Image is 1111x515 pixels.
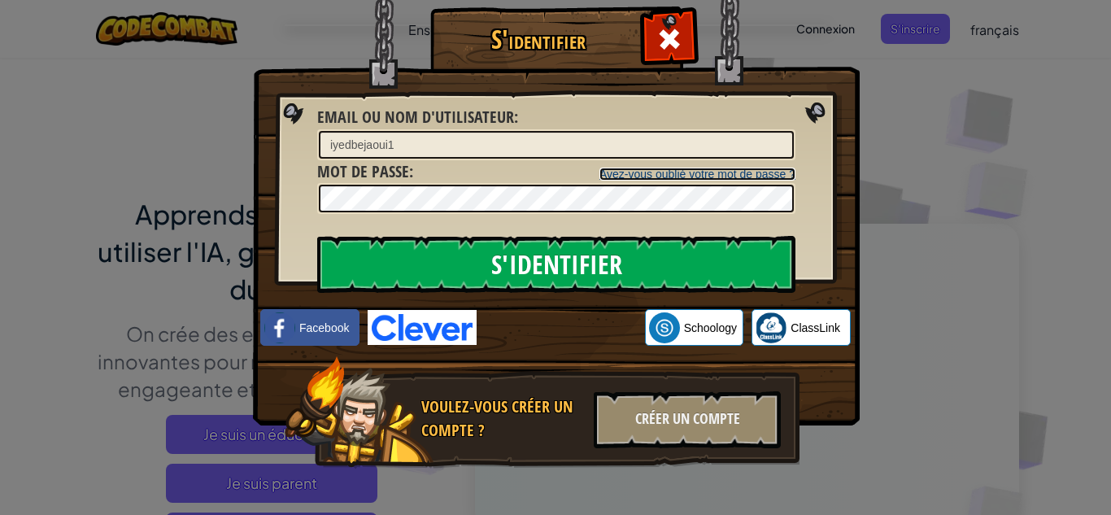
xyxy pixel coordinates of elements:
[317,160,409,182] span: Mot de passe
[421,395,584,442] div: Voulez-vous créer un compte ?
[434,25,642,54] h1: S'identifier
[317,106,518,129] label: :
[791,320,840,336] span: ClassLink
[594,391,781,448] div: Créer un compte
[756,312,786,343] img: classlink-logo-small.png
[317,160,413,184] label: :
[317,106,514,128] span: Email ou nom d'utilisateur
[368,310,477,345] img: clever-logo-blue.png
[299,320,349,336] span: Facebook
[477,310,645,346] iframe: Sign in with Google Button
[684,320,737,336] span: Schoology
[317,236,795,293] input: S'identifier
[264,312,295,343] img: facebook_small.png
[599,168,795,181] a: Avez-vous oublié votre mot de passe ?
[649,312,680,343] img: schoology.png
